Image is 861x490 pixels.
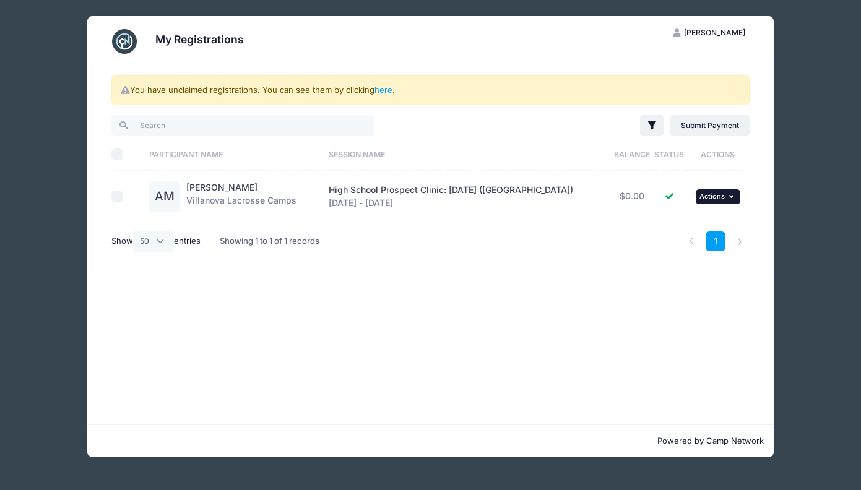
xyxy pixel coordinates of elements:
[329,184,605,210] div: [DATE] - [DATE]
[149,181,180,212] div: AM
[684,28,745,37] span: [PERSON_NAME]
[322,138,611,171] th: Session Name: activate to sort column ascending
[374,85,392,95] a: here
[186,181,296,212] div: Villanova Lacrosse Camps
[699,192,725,200] span: Actions
[143,138,322,171] th: Participant Name: activate to sort column ascending
[97,435,764,447] p: Powered by Camp Network
[155,33,244,46] h3: My Registrations
[686,138,750,171] th: Actions: activate to sort column ascending
[329,184,573,195] span: High School Prospect Clinic: [DATE] ([GEOGRAPHIC_DATA])
[670,115,750,136] a: Submit Payment
[611,171,652,222] td: $0.00
[111,115,374,136] input: Search
[149,192,180,202] a: AM
[133,231,174,252] select: Showentries
[611,138,652,171] th: Balance: activate to sort column ascending
[111,231,201,252] label: Show entries
[696,189,740,204] button: Actions
[663,22,756,43] button: [PERSON_NAME]
[652,138,686,171] th: Status: activate to sort column ascending
[220,227,319,256] div: Showing 1 to 1 of 1 records
[111,138,144,171] th: Select All
[112,29,137,54] img: CampNetwork
[111,75,750,105] div: You have unclaimed registrations. You can see them by clicking .
[706,231,726,252] a: 1
[186,182,257,192] a: [PERSON_NAME]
